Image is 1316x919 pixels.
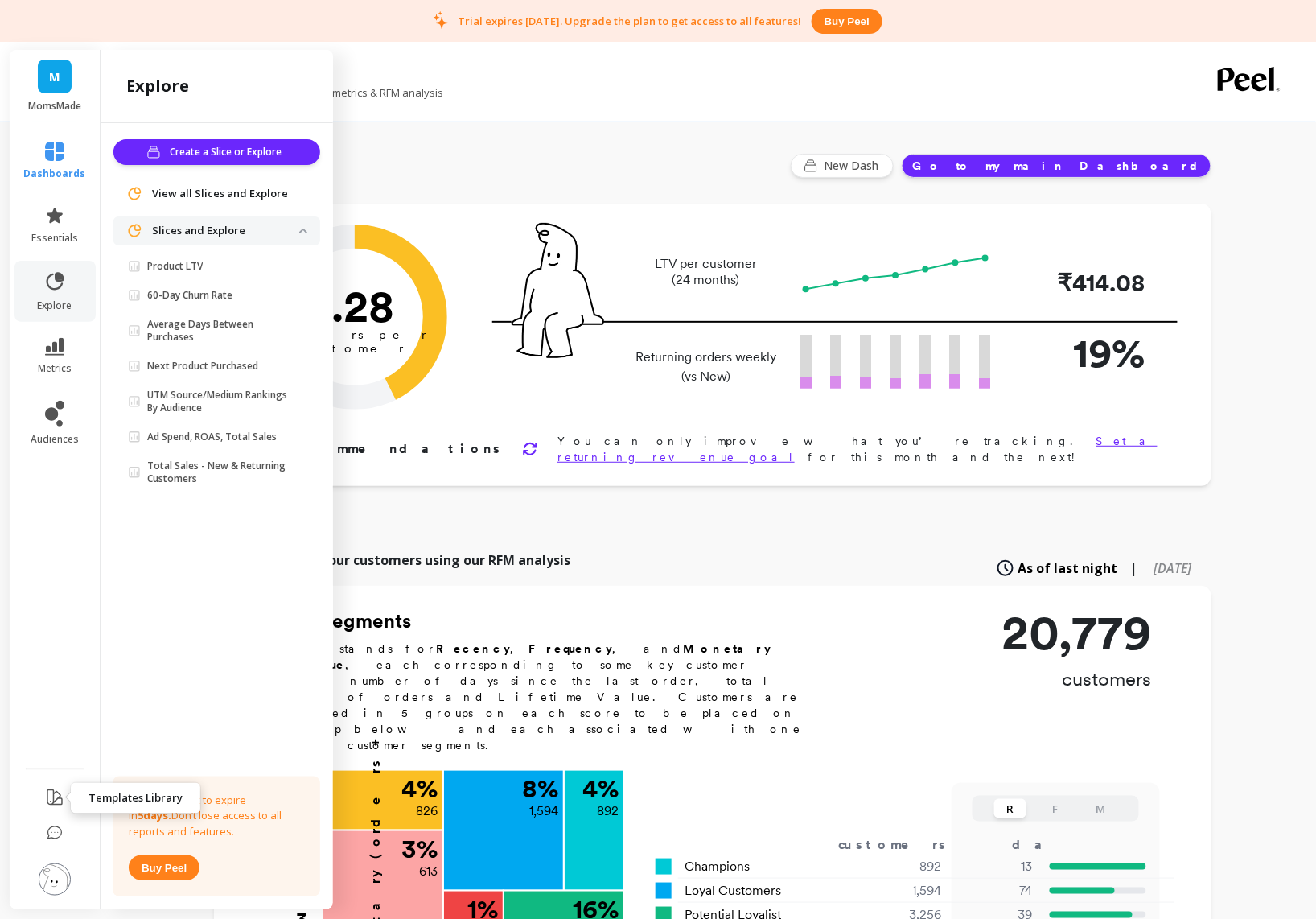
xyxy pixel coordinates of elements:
[147,360,258,373] p: Next Product Purchased
[961,857,1032,876] p: 13
[38,362,72,375] span: metrics
[961,881,1032,900] p: 74
[419,862,438,881] p: 613
[582,776,619,802] p: 4 %
[401,776,438,802] p: 4 %
[147,431,277,443] p: Ad Spend, ROAS, Total Sales
[458,14,802,28] p: Trial expires [DATE]. Upgrade the plan to get access to all features!
[26,100,84,113] p: MomsMade
[31,433,79,446] span: audiences
[846,881,961,900] div: 1,594
[839,835,969,855] div: customers
[282,328,428,343] tspan: orders per
[824,158,883,174] span: New Dash
[49,68,60,86] span: M
[269,439,503,459] p: Recommendations
[1154,559,1192,577] span: [DATE]
[528,642,612,655] b: Frequency
[39,863,71,896] img: profile picture
[147,318,299,344] p: Average Days Between Purchases
[902,154,1211,178] button: Go to my main Dashboard
[597,802,619,821] p: 892
[791,154,894,178] button: New Dash
[126,75,189,97] h2: explore
[152,223,299,239] p: Slices and Explore
[1039,799,1071,818] button: F
[147,389,299,414] p: UTM Source/Medium Rankings By Audience
[1131,558,1138,578] span: |
[812,9,882,34] button: Buy peel
[631,348,781,386] p: Returning orders weekly (vs New)
[1002,666,1152,692] p: customers
[126,223,142,239] img: navigation item icon
[147,260,203,273] p: Product LTV
[299,229,307,233] img: down caret icon
[401,836,438,862] p: 3 %
[152,186,288,202] span: View all Slices and Explore
[129,793,304,840] p: Your trial is set to expire in Don’t lose access to all reports and features.
[1018,558,1118,578] span: As of last night
[273,641,820,753] p: RFM stands for , , and , each corresponding to some key customer trait: number of days since the ...
[113,139,320,165] button: Create a Slice or Explore
[512,223,604,358] img: pal seatted on line
[273,608,820,634] h2: RFM Segments
[416,802,438,821] p: 826
[1017,323,1145,383] p: 19%
[233,550,570,570] p: Explore all of your customers using our RFM analysis
[1084,799,1117,818] button: M
[1013,835,1079,855] div: days
[557,433,1160,465] p: You can only improve what you’re tracking. for this month and the next!
[304,341,406,356] tspan: customer
[31,232,78,245] span: essentials
[315,279,395,332] text: 1.28
[38,299,72,312] span: explore
[846,857,961,876] div: 892
[522,776,558,802] p: 8 %
[1017,265,1145,301] p: ₹414.08
[994,799,1026,818] button: R
[147,289,232,302] p: 60-Day Churn Rate
[685,881,781,900] span: Loyal Customers
[436,642,510,655] b: Recency
[126,186,142,202] img: navigation item icon
[529,802,558,821] p: 1,594
[129,855,199,880] button: Buy peel
[170,144,286,160] span: Create a Slice or Explore
[138,808,171,822] strong: 5 days.
[24,167,86,180] span: dashboards
[685,857,750,876] span: Champions
[631,256,781,288] p: LTV per customer (24 months)
[1002,608,1152,657] p: 20,779
[147,459,299,485] p: Total Sales - New & Returning Customers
